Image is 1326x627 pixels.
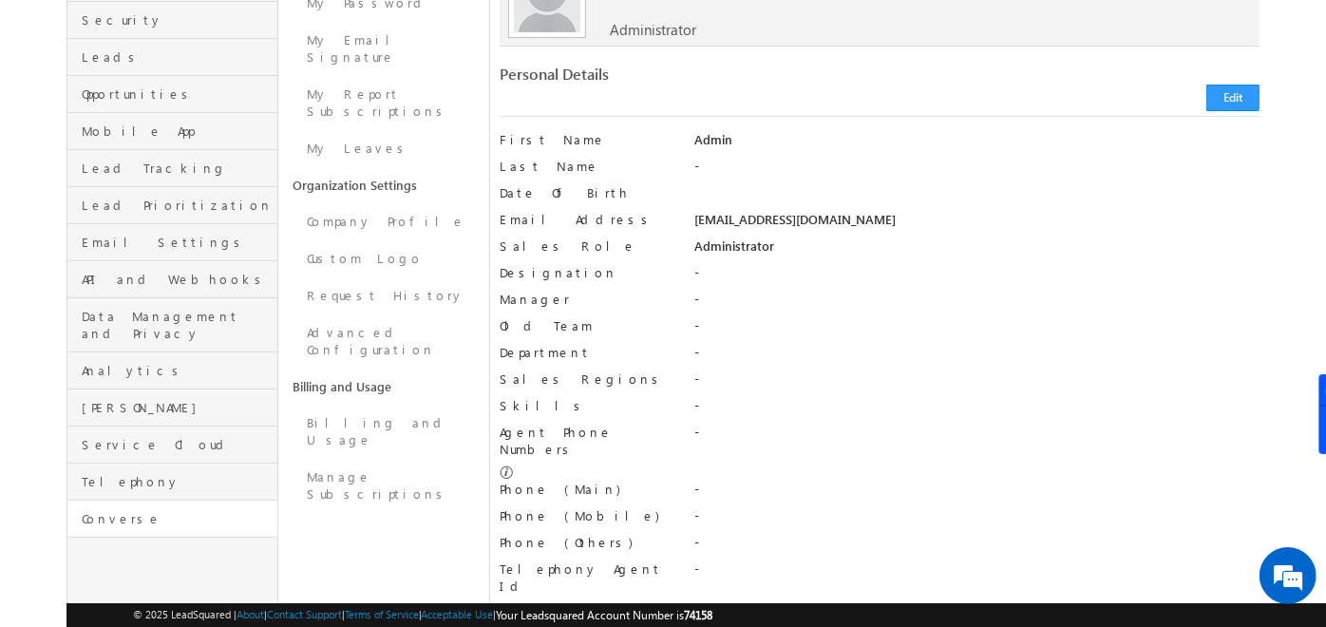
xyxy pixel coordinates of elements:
[278,405,489,459] a: Billing and Usage
[82,234,273,251] span: Email Settings
[694,344,1260,370] div: -
[694,507,1260,534] div: -
[133,606,713,624] span: © 2025 LeadSquared | | | | |
[497,608,713,622] span: Your Leadsquared Account Number is
[610,21,696,38] span: Administrator
[694,424,1260,450] div: -
[500,344,675,361] label: Department
[694,560,1260,587] div: -
[694,370,1260,397] div: -
[500,131,675,148] label: First Name
[82,399,273,416] span: [PERSON_NAME]
[694,599,1260,626] div: mm/dd/yy
[500,424,675,458] label: Agent Phone Numbers
[500,211,675,228] label: Email Address
[67,39,277,76] a: Leads
[694,264,1260,291] div: -
[694,158,1260,184] div: -
[500,560,675,595] label: Telephony Agent Id
[82,48,273,66] span: Leads
[694,534,1260,560] div: -
[82,197,273,214] span: Lead Prioritization
[82,11,273,28] span: Security
[500,397,675,414] label: Skills
[500,264,675,281] label: Designation
[500,534,675,551] label: Phone (Others)
[82,473,273,490] span: Telephony
[500,237,675,255] label: Sales Role
[694,131,1260,158] div: Admin
[82,160,273,177] span: Lead Tracking
[500,370,675,388] label: Sales Regions
[82,123,273,140] span: Mobile App
[82,308,273,342] span: Data Management and Privacy
[278,314,489,369] a: Advanced Configuration
[694,291,1260,317] div: -
[67,298,277,352] a: Data Management and Privacy
[67,113,277,150] a: Mobile App
[278,277,489,314] a: Request History
[267,608,342,620] a: Contact Support
[67,2,277,39] a: Security
[67,352,277,389] a: Analytics
[278,459,489,513] a: Manage Subscriptions
[500,507,659,524] label: Phone (Mobile)
[82,85,273,103] span: Opportunities
[278,167,489,203] a: Organization Settings
[67,261,277,298] a: API and Webhooks
[278,130,489,167] a: My Leaves
[278,76,489,130] a: My Report Subscriptions
[694,211,1260,237] div: [EMAIL_ADDRESS][DOMAIN_NAME]
[500,184,675,201] label: Date Of Birth
[237,608,264,620] a: About
[278,22,489,76] a: My Email Signature
[82,510,273,527] span: Converse
[82,436,273,453] span: Service Cloud
[67,501,277,538] a: Converse
[67,150,277,187] a: Lead Tracking
[67,389,277,427] a: [PERSON_NAME]
[694,317,1260,344] div: -
[82,271,273,288] span: API and Webhooks
[694,237,1260,264] div: Administrator
[67,427,277,464] a: Service Cloud
[500,481,675,498] label: Phone (Main)
[500,158,675,175] label: Last Name
[67,187,277,224] a: Lead Prioritization
[67,224,277,261] a: Email Settings
[685,608,713,622] span: 74158
[422,608,494,620] a: Acceptable Use
[278,240,489,277] a: Custom Logo
[500,317,675,334] label: Old Team
[694,481,1260,507] div: -
[278,203,489,240] a: Company Profile
[82,362,273,379] span: Analytics
[278,369,489,405] a: Billing and Usage
[500,66,870,92] div: Personal Details
[1206,85,1260,111] button: Edit
[500,291,675,308] label: Manager
[67,76,277,113] a: Opportunities
[345,608,419,620] a: Terms of Service
[694,397,1260,424] div: -
[67,464,277,501] a: Telephony
[500,599,675,617] label: Date Format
